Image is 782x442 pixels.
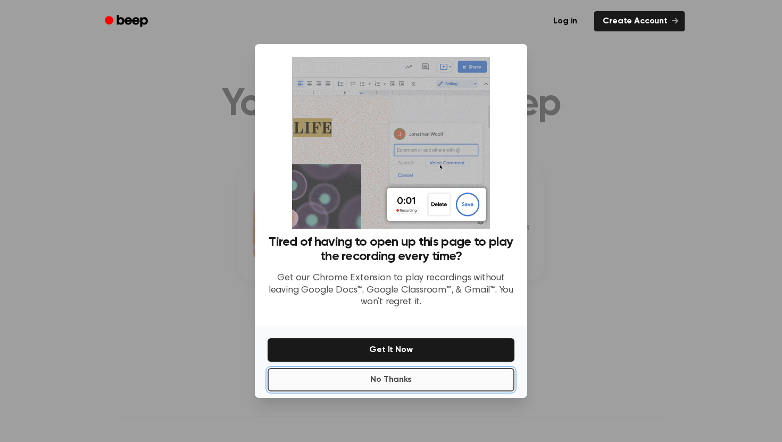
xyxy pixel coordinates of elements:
button: Get It Now [268,338,514,362]
button: No Thanks [268,368,514,391]
img: Beep extension in action [292,57,489,229]
p: Get our Chrome Extension to play recordings without leaving Google Docs™, Google Classroom™, & Gm... [268,272,514,308]
a: Beep [97,11,157,32]
a: Create Account [594,11,685,31]
a: Log in [543,9,588,34]
h3: Tired of having to open up this page to play the recording every time? [268,235,514,264]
